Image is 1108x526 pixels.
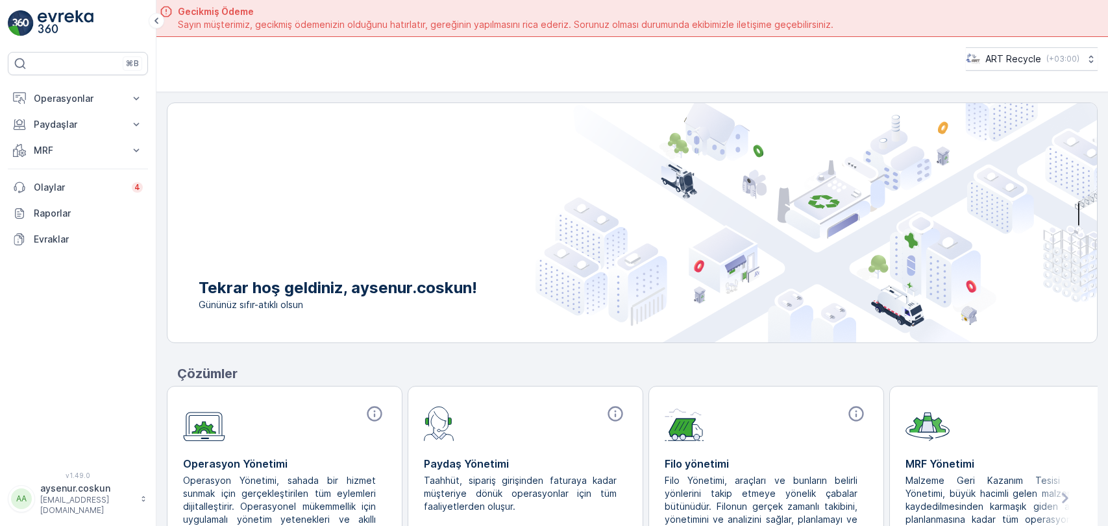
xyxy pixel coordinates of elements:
[424,474,617,513] p: Taahhüt, sipariş girişinden faturaya kadar müşteriye dönük operasyonlar için tüm faaliyetlerden o...
[424,405,454,441] img: module-icon
[11,488,32,509] div: AA
[34,118,122,131] p: Paydaşlar
[966,52,980,66] img: image_23.png
[178,18,833,31] span: Sayın müşterimiz, gecikmiş ödemenizin olduğunu hatırlatır, gereğinin yapılmasını rica ederiz. Sor...
[34,181,124,194] p: Olaylar
[183,405,225,442] img: module-icon
[199,278,477,298] p: Tekrar hoş geldiniz, aysenur.coskun!
[8,472,148,479] span: v 1.49.0
[966,47,1098,71] button: ART Recycle(+03:00)
[536,103,1097,342] img: city illustration
[34,207,143,220] p: Raporlar
[665,456,868,472] p: Filo yönetimi
[134,182,140,193] p: 4
[8,200,148,226] a: Raporlar
[8,137,148,163] button: MRF
[8,112,148,137] button: Paydaşlar
[34,92,122,105] p: Operasyonlar
[40,495,134,516] p: [EMAIL_ADDRESS][DOMAIN_NAME]
[8,226,148,252] a: Evraklar
[905,405,950,441] img: module-icon
[126,58,139,69] p: ⌘B
[40,482,134,495] p: aysenur.coskun
[8,10,34,36] img: logo
[985,53,1041,66] p: ART Recycle
[1046,54,1079,64] p: ( +03:00 )
[8,482,148,516] button: AAaysenur.coskun[EMAIL_ADDRESS][DOMAIN_NAME]
[424,456,627,472] p: Paydaş Yönetimi
[8,86,148,112] button: Operasyonlar
[34,233,143,246] p: Evraklar
[199,298,477,311] span: Gününüz sıfır-atıklı olsun
[177,364,1098,383] p: Çözümler
[8,174,148,200] a: Olaylar4
[665,405,704,441] img: module-icon
[38,10,93,36] img: logo_light-DOdMpM7g.png
[178,5,833,18] span: Gecikmiş Ödeme
[34,144,122,157] p: MRF
[183,456,386,472] p: Operasyon Yönetimi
